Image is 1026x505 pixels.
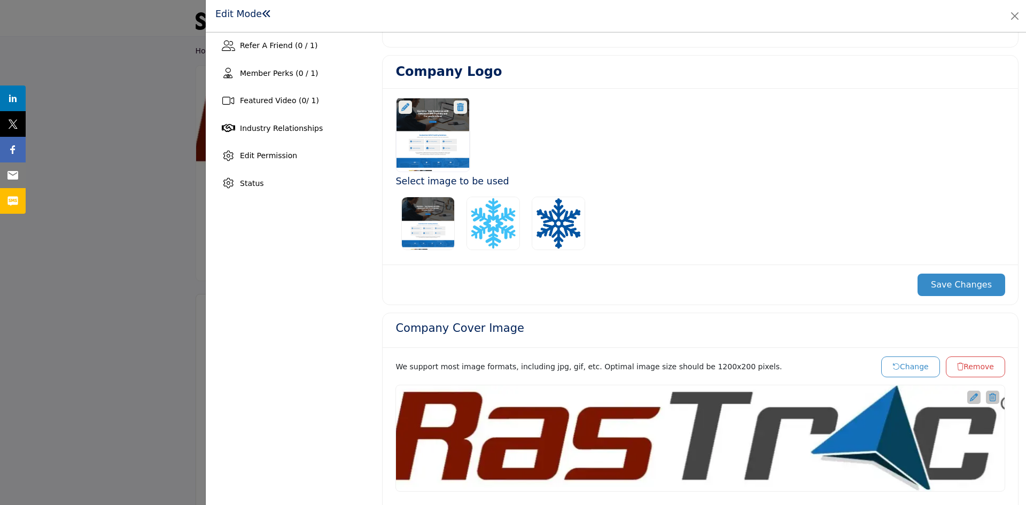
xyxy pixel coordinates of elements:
button: Remove [946,356,1005,377]
span: Featured Video ( / 1) [240,96,319,105]
span: Status [240,179,264,188]
img: Rastrac Logo [532,197,585,250]
span: Edit Permission [240,151,297,160]
img: Rastrac Logo [467,197,520,250]
span: Refer A Friend (0 / 1) [240,41,317,50]
label: Select Options [398,193,458,253]
h1: Edit Mode [215,9,271,20]
label: Select Image Logo Options_1 [528,193,588,253]
span: 0 [301,96,306,105]
p: We support most image formats, including jpg, gif, etc. Optimal image size should be 1200x200 pix... [395,361,850,372]
button: Save Changes [918,274,1005,296]
span: Member Perks (0 / 1) [240,69,318,77]
button: Close [1007,9,1022,24]
h3: Select image to be used [395,176,1005,187]
span: Industry Relationships [240,124,323,133]
h4: Company Cover Image [395,322,524,335]
button: Change [881,356,940,377]
img: Rastrac Logo [401,197,455,250]
h3: Company Logo [395,64,502,80]
label: Select Image Logo Options_0 [463,193,523,253]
